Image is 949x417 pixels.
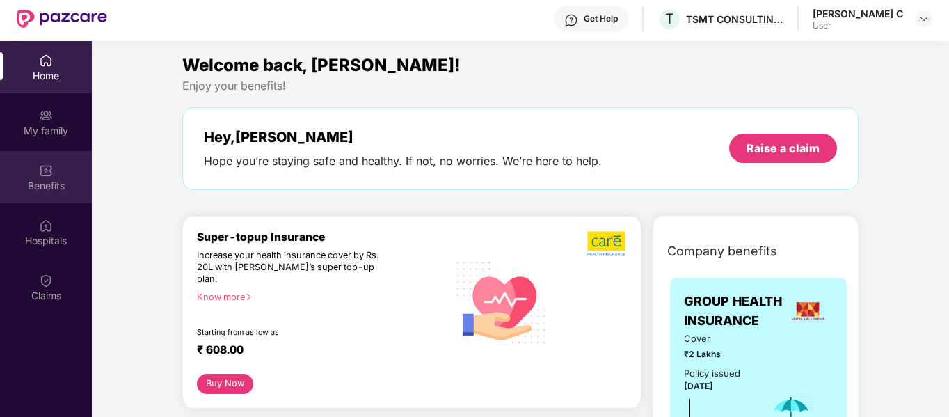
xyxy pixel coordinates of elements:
span: [DATE] [684,381,713,391]
img: insurerLogo [789,292,827,330]
div: ₹ 608.00 [197,343,434,360]
div: Starting from as low as [197,328,389,338]
img: svg+xml;base64,PHN2ZyBpZD0iSGVscC0zMngzMiIgeG1sbnM9Imh0dHA6Ly93d3cudzMub3JnLzIwMDAvc3ZnIiB3aWR0aD... [564,13,578,27]
img: svg+xml;base64,PHN2ZyB4bWxucz0iaHR0cDovL3d3dy53My5vcmcvMjAwMC9zdmciIHhtbG5zOnhsaW5rPSJodHRwOi8vd3... [448,247,556,356]
div: Hey, [PERSON_NAME] [204,129,602,145]
div: Get Help [584,13,618,24]
span: Welcome back, [PERSON_NAME]! [182,55,461,75]
div: Hope you’re staying safe and healthy. If not, no worries. We’re here to help. [204,154,602,168]
div: Policy issued [684,366,740,381]
div: Enjoy your benefits! [182,79,859,93]
span: GROUP HEALTH INSURANCE [684,292,783,331]
button: Buy Now [197,374,253,394]
span: T [665,10,674,27]
div: Increase your health insurance cover by Rs. 20L with [PERSON_NAME]’s super top-up plan. [197,250,388,285]
span: Cover [684,331,749,346]
img: New Pazcare Logo [17,10,107,28]
img: svg+xml;base64,PHN2ZyB3aWR0aD0iMjAiIGhlaWdodD0iMjAiIHZpZXdCb3g9IjAgMCAyMCAyMCIgZmlsbD0ibm9uZSIgeG... [39,109,53,123]
img: svg+xml;base64,PHN2ZyBpZD0iSG9zcGl0YWxzIiB4bWxucz0iaHR0cDovL3d3dy53My5vcmcvMjAwMC9zdmciIHdpZHRoPS... [39,219,53,233]
div: TSMT CONSULTING PRIVATE LIMITED [686,13,783,26]
span: right [245,293,253,301]
div: Know more [197,292,440,301]
img: svg+xml;base64,PHN2ZyBpZD0iSG9tZSIgeG1sbnM9Imh0dHA6Ly93d3cudzMub3JnLzIwMDAvc3ZnIiB3aWR0aD0iMjAiIG... [39,54,53,68]
div: [PERSON_NAME] C [813,7,903,20]
img: svg+xml;base64,PHN2ZyBpZD0iQ2xhaW0iIHhtbG5zPSJodHRwOi8vd3d3LnczLm9yZy8yMDAwL3N2ZyIgd2lkdGg9IjIwIi... [39,274,53,288]
img: svg+xml;base64,PHN2ZyBpZD0iQmVuZWZpdHMiIHhtbG5zPSJodHRwOi8vd3d3LnczLm9yZy8yMDAwL3N2ZyIgd2lkdGg9Ij... [39,164,53,178]
img: b5dec4f62d2307b9de63beb79f102df3.png [587,230,627,257]
div: User [813,20,903,31]
div: Raise a claim [747,141,820,156]
span: Company benefits [667,242,777,261]
div: Super-topup Insurance [197,230,448,244]
img: svg+xml;base64,PHN2ZyBpZD0iRHJvcGRvd24tMzJ4MzIiIHhtbG5zPSJodHRwOi8vd3d3LnczLm9yZy8yMDAwL3N2ZyIgd2... [918,13,930,24]
span: ₹2 Lakhs [684,347,749,361]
